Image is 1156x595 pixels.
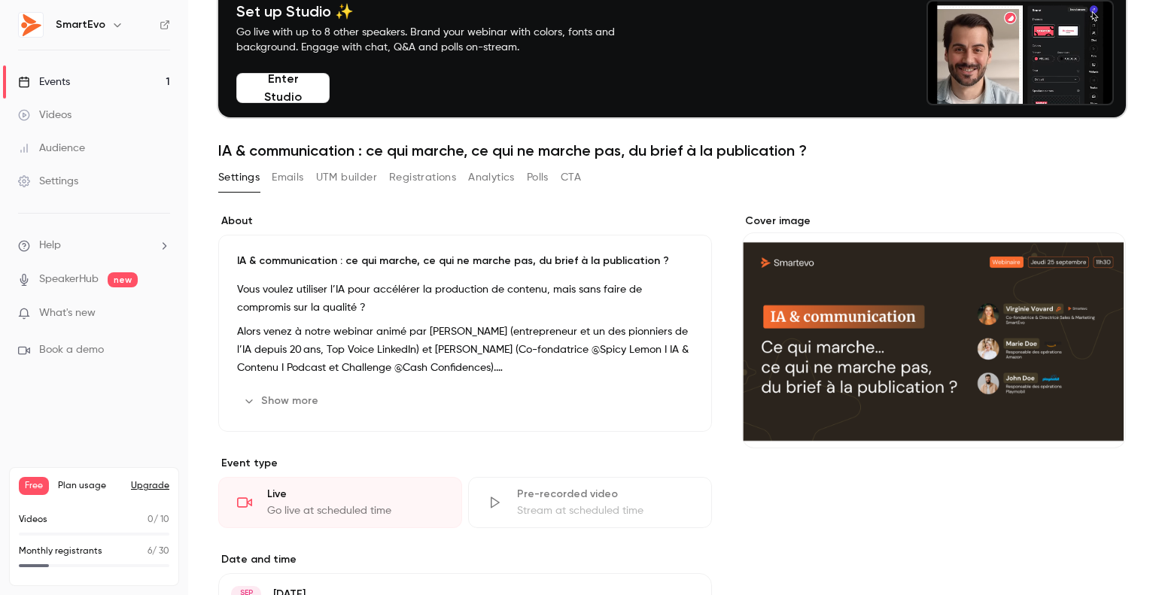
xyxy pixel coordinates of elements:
[517,487,693,502] div: Pre-recorded video
[272,165,303,190] button: Emails
[19,13,43,37] img: SmartEvo
[236,2,650,20] h4: Set up Studio ✨
[39,342,104,358] span: Book a demo
[218,141,1126,159] h1: IA & communication : ce qui marche, ce qui ne marche pas, du brief à la publication ?
[19,545,102,558] p: Monthly registrants
[218,214,712,229] label: About
[218,456,712,471] p: Event type
[267,503,443,518] div: Go live at scheduled time
[18,238,170,253] li: help-dropdown-opener
[19,513,47,527] p: Videos
[148,513,169,527] p: / 10
[236,73,330,103] button: Enter Studio
[18,74,70,90] div: Events
[39,272,99,287] a: SpeakerHub
[468,165,515,190] button: Analytics
[468,477,712,528] div: Pre-recorded videoStream at scheduled time
[39,238,61,253] span: Help
[218,552,712,567] label: Date and time
[108,272,138,287] span: new
[39,305,96,321] span: What's new
[148,545,169,558] p: / 30
[237,389,327,413] button: Show more
[56,17,105,32] h6: SmartEvo
[237,281,693,317] p: Vous voulez utiliser l’IA pour accélérer la production de contenu, mais sans faire de compromis s...
[316,165,377,190] button: UTM builder
[527,165,549,190] button: Polls
[237,323,693,377] p: Alors venez à notre webinar animé par [PERSON_NAME] (entrepreneur et un des pionniers de l’IA dep...
[131,480,169,492] button: Upgrade
[517,503,693,518] div: Stream at scheduled time
[19,477,49,495] span: Free
[58,480,122,492] span: Plan usage
[148,547,152,556] span: 6
[742,214,1126,229] label: Cover image
[218,477,462,528] div: LiveGo live at scheduled time
[218,165,260,190] button: Settings
[561,165,581,190] button: CTA
[18,108,71,123] div: Videos
[236,25,650,55] p: Go live with up to 8 other speakers. Brand your webinar with colors, fonts and background. Engage...
[148,515,154,524] span: 0
[389,165,456,190] button: Registrations
[18,141,85,156] div: Audience
[237,253,693,269] p: IA & communication : ce qui marche, ce qui ne marche pas, du brief à la publication ?
[267,487,443,502] div: Live
[18,174,78,189] div: Settings
[742,214,1126,448] section: Cover image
